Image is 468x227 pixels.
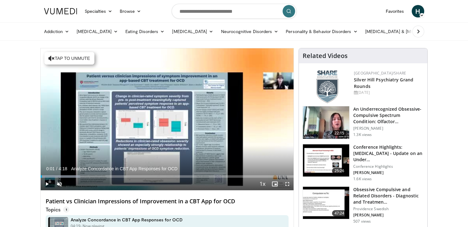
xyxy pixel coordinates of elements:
[353,170,424,175] p: [PERSON_NAME]
[412,5,424,17] a: H
[56,166,58,171] span: /
[41,178,53,190] button: Play
[168,25,217,38] a: [MEDICAL_DATA]
[122,25,168,38] a: Eating Disorders
[44,8,77,14] img: VuMedi Logo
[282,25,361,38] a: Personality & Behavior Disorders
[59,166,67,171] span: 4:18
[353,206,424,211] p: Providence Swedish
[361,25,451,38] a: [MEDICAL_DATA] & [MEDICAL_DATA]
[41,48,294,191] video-js: Video Player
[256,178,269,190] button: Playback Rate
[354,90,422,95] div: [DATE]
[303,186,424,224] a: 47:24 Obsessive Compulsive and Related Disorders - Diagnostic and Treatmen… Providence Swedish [P...
[353,106,424,125] h3: An Underrecognized Obsessive-Compulsive Spectrum Condition: Olfactor…
[353,213,424,218] p: [PERSON_NAME]
[46,198,289,205] h4: Patient vs Clinician Impressions of Improvement in a CBT App for OCD
[353,186,424,205] h3: Obsessive Compulsive and Related Disorders - Diagnostic and Treatmen…
[53,178,66,190] button: Unmute
[44,52,94,65] button: Tap to unmute
[332,130,347,136] span: 22:15
[332,168,347,174] span: 25:26
[353,144,424,163] h3: Conference Highlights: [MEDICAL_DATA] - Update on an Under…
[353,164,424,169] p: Conference Highlights
[353,176,372,181] p: 1.6K views
[303,187,349,219] img: 33f18459-8cfc-461c-9790-5ac175df52b2.150x105_q85_crop-smart_upscale.jpg
[303,52,348,60] h4: Related Videos
[46,166,55,171] span: 0:01
[353,219,371,224] p: 507 views
[303,106,349,139] img: d46add6d-6fd9-4c62-8e3b-7019dc31b867.150x105_q85_crop-smart_upscale.jpg
[172,4,297,19] input: Search topics, interventions
[382,5,408,17] a: Favorites
[353,132,372,137] p: 1.3K views
[353,126,424,131] p: [PERSON_NAME]
[332,210,347,216] span: 47:24
[303,144,424,181] a: 25:26 Conference Highlights: [MEDICAL_DATA] - Update on an Under… Conference Highlights [PERSON_N...
[281,178,294,190] button: Fullscreen
[354,77,413,89] a: Silver Hill Psychiatry Grand Rounds
[116,5,145,17] a: Browse
[46,206,69,213] p: Topics
[63,206,69,213] span: 1
[303,106,424,139] a: 22:15 An Underrecognized Obsessive-Compulsive Spectrum Condition: Olfactor… [PERSON_NAME] 1.3K views
[71,217,183,223] h4: Analyze Concordance in CBT App Responses for OCD
[41,175,294,178] div: Progress Bar
[217,25,282,38] a: Neurocognitive Disorders
[303,144,349,177] img: 9f16e963-74a6-4de5-bbd7-8be3a642d08b.150x105_q85_crop-smart_upscale.jpg
[73,25,122,38] a: [MEDICAL_DATA]
[40,25,73,38] a: Addiction
[316,70,338,103] img: f8aaeb6d-318f-4fcf-bd1d-54ce21f29e87.png.150x105_q85_autocrop_double_scale_upscale_version-0.2.png
[269,178,281,190] button: Enable picture-in-picture mode
[71,166,178,171] span: Analyze Concordance in CBT App Responses for OCD
[81,5,116,17] a: Specialties
[354,70,406,76] a: [GEOGRAPHIC_DATA]/SHARE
